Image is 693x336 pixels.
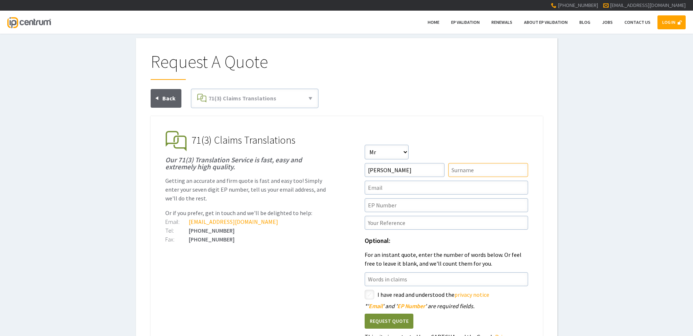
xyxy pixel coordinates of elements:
[192,133,295,147] span: 71(3) Claims Translations
[7,11,51,34] a: IP Centrum
[151,53,543,80] h1: Request A Quote
[451,19,480,25] span: EP Validation
[487,15,517,29] a: Renewals
[189,218,278,225] a: [EMAIL_ADDRESS][DOMAIN_NAME]
[365,216,528,230] input: Your Reference
[446,15,484,29] a: EP Validation
[165,228,189,233] div: Tel:
[165,236,329,242] div: [PHONE_NUMBER]
[423,15,444,29] a: Home
[558,2,598,8] span: [PHONE_NUMBER]
[209,95,276,102] span: 71(3) Claims Translations
[579,19,590,25] span: Blog
[597,15,618,29] a: Jobs
[610,2,686,8] a: [EMAIL_ADDRESS][DOMAIN_NAME]
[365,314,413,329] button: Request Quote
[365,238,528,244] h1: Optional:
[165,176,329,203] p: Getting an accurate and firm quote is fast and easy too! Simply enter your seven digit EP number,...
[454,291,489,298] a: privacy notice
[365,163,445,177] input: First Name
[162,95,176,102] span: Back
[519,15,572,29] a: About EP Validation
[448,163,528,177] input: Surname
[365,250,528,268] p: For an instant quote, enter the number of words below. Or feel free to leave it blank, and we'll ...
[365,303,528,309] div: ' ' and ' ' are required fields.
[165,156,329,170] h1: Our 71(3) Translation Service is fast, easy and extremely high quality.
[428,19,439,25] span: Home
[657,15,686,29] a: LOG IN
[365,198,528,212] input: EP Number
[377,290,528,299] label: I have read and understood the
[624,19,650,25] span: Contact Us
[165,208,329,217] p: Or if you prefer, get in touch and we'll be delighted to help:
[365,181,528,195] input: Email
[602,19,613,25] span: Jobs
[524,19,568,25] span: About EP Validation
[620,15,655,29] a: Contact Us
[369,302,383,310] span: Email
[365,290,374,299] label: styled-checkbox
[194,92,315,105] a: 71(3) Claims Translations
[397,302,425,310] span: EP Number
[365,272,528,286] input: Words in claims
[165,228,329,233] div: [PHONE_NUMBER]
[575,15,595,29] a: Blog
[165,236,189,242] div: Fax:
[151,89,181,108] a: Back
[491,19,512,25] span: Renewals
[165,219,189,225] div: Email:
